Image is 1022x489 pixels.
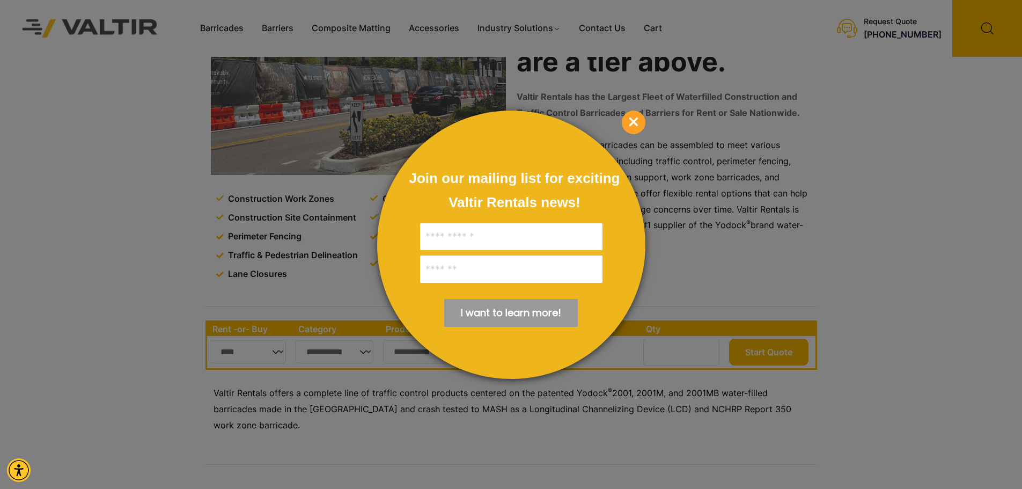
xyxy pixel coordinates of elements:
[622,111,645,134] div: Close
[7,458,31,482] div: Accessibility Menu
[444,299,578,327] div: Submit
[409,165,620,214] div: Join our mailing list for exciting Valtir Rentals ​news!
[420,256,602,283] input: Email:*
[420,223,602,251] input: Full Name:*
[409,170,620,210] span: Join our mailing list for exciting Valtir Rentals ​news!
